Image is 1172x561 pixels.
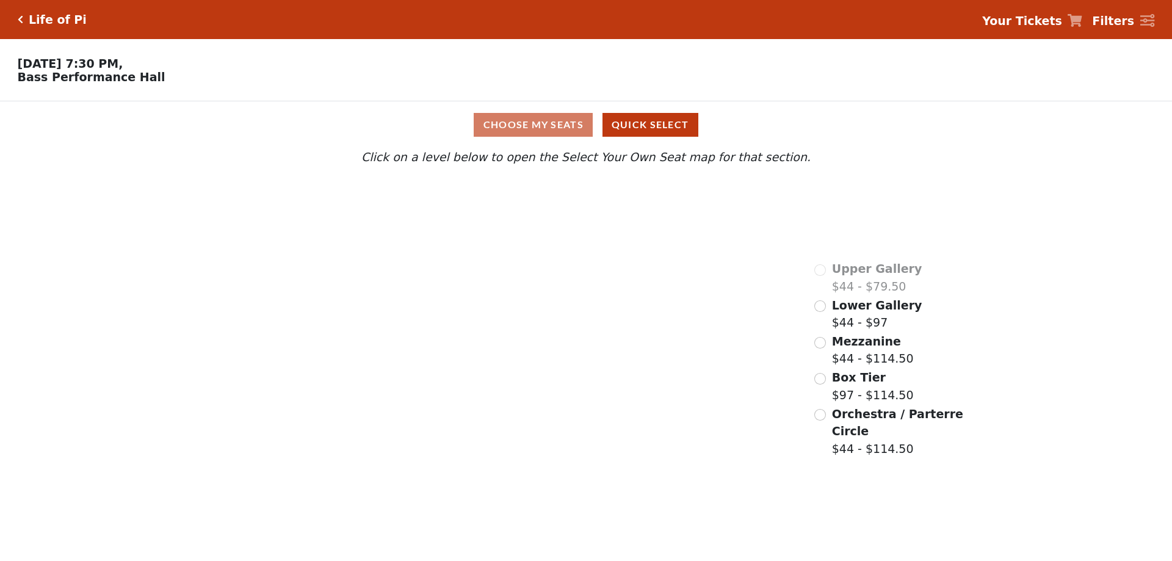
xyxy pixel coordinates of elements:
[832,299,922,312] span: Lower Gallery
[29,13,87,27] h5: Life of Pi
[832,369,914,404] label: $97 - $114.50
[832,335,901,348] span: Mezzanine
[602,113,698,137] button: Quick Select
[1092,12,1154,30] a: Filters
[832,405,965,458] label: $44 - $114.50
[155,148,1017,166] p: Click on a level below to open the Select Your Own Seat map for that section.
[982,14,1062,27] strong: Your Tickets
[290,188,528,245] path: Upper Gallery - Seats Available: 0
[832,333,914,367] label: $44 - $114.50
[982,12,1082,30] a: Your Tickets
[832,260,922,295] label: $44 - $79.50
[832,262,922,275] span: Upper Gallery
[832,297,922,331] label: $44 - $97
[308,234,560,314] path: Lower Gallery - Seats Available: 98
[832,407,963,438] span: Orchestra / Parterre Circle
[18,15,23,24] a: Click here to go back to filters
[1092,14,1134,27] strong: Filters
[421,386,662,531] path: Orchestra / Parterre Circle - Seats Available: 8
[832,371,886,384] span: Box Tier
